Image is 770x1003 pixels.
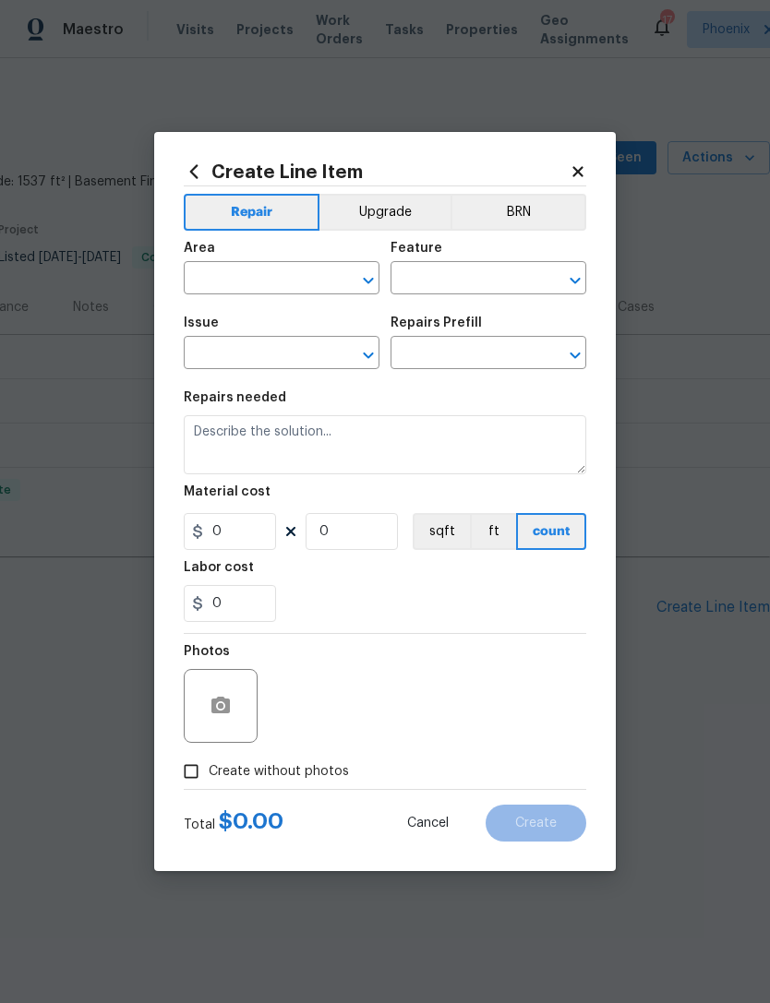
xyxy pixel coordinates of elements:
span: $ 0.00 [219,810,283,832]
button: Upgrade [319,194,451,231]
button: Open [562,268,588,293]
h5: Material cost [184,485,271,498]
button: Repair [184,194,319,231]
div: Total [184,812,283,834]
button: BRN [451,194,586,231]
button: Open [562,342,588,368]
h5: Feature [391,242,442,255]
h2: Create Line Item [184,161,570,182]
h5: Photos [184,645,230,658]
span: Create [515,817,557,830]
h5: Area [184,242,215,255]
button: Open [355,342,381,368]
button: count [516,513,586,550]
button: sqft [413,513,470,550]
h5: Repairs needed [184,391,286,404]
span: Cancel [407,817,449,830]
h5: Labor cost [184,561,254,574]
button: ft [470,513,516,550]
button: Cancel [378,805,478,842]
span: Create without photos [209,762,349,782]
h5: Issue [184,316,219,329]
button: Open [355,268,381,293]
h5: Repairs Prefill [391,316,482,329]
button: Create [486,805,586,842]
